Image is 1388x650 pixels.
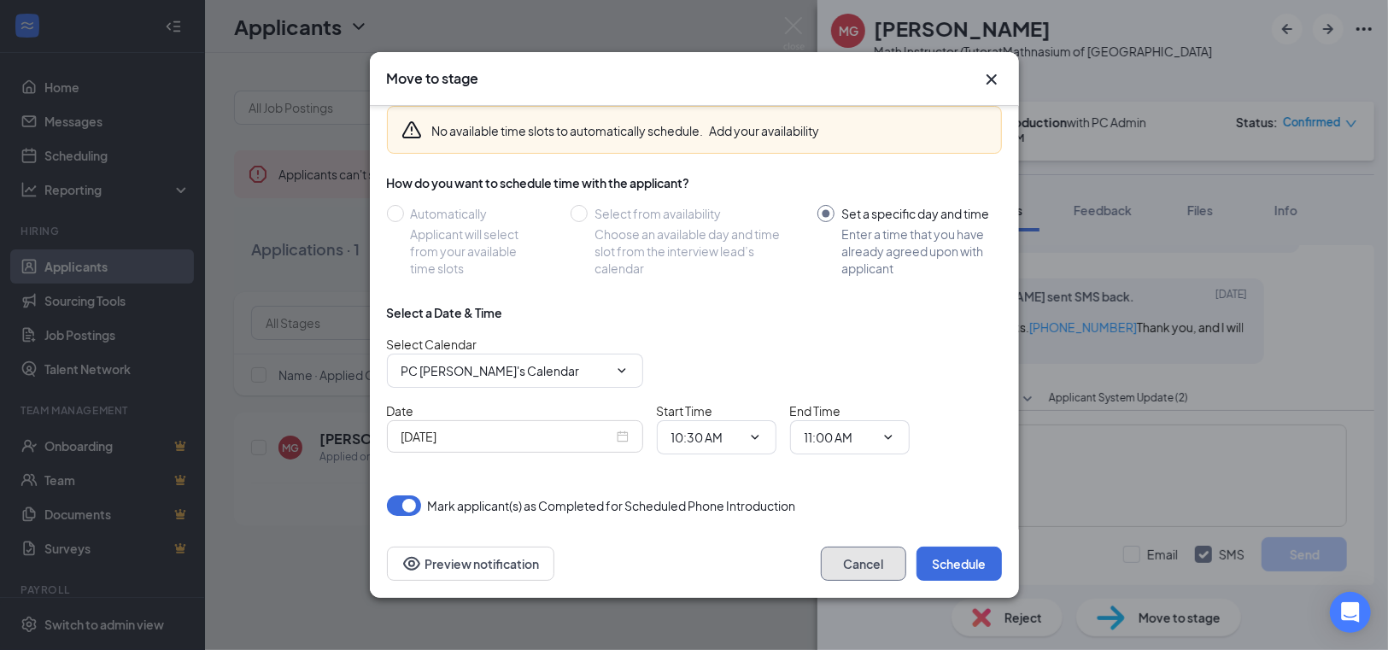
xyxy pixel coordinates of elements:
svg: ChevronDown [615,364,629,378]
button: Preview notificationEye [387,547,554,581]
svg: Warning [401,120,422,140]
svg: ChevronDown [748,430,762,444]
div: Open Intercom Messenger [1330,592,1371,633]
input: Start time [671,428,741,447]
div: How do you want to schedule time with the applicant? [387,174,1002,191]
span: Select Calendar [387,337,477,352]
svg: ChevronDown [881,430,895,444]
svg: Cross [981,69,1002,90]
button: Close [981,69,1002,90]
button: Cancel [821,547,906,581]
div: No available time slots to automatically schedule. [432,122,820,139]
span: Start Time [657,403,713,419]
span: Date [387,403,414,419]
input: Sep 18, 2025 [401,427,613,446]
span: End Time [790,403,841,419]
div: Select a Date & Time [387,304,503,321]
button: Schedule [917,547,1002,581]
span: Mark applicant(s) as Completed for Scheduled Phone Introduction [428,495,796,516]
input: End time [805,428,875,447]
button: Add your availability [710,122,820,139]
h3: Move to stage [387,69,479,88]
svg: Eye [401,553,422,574]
